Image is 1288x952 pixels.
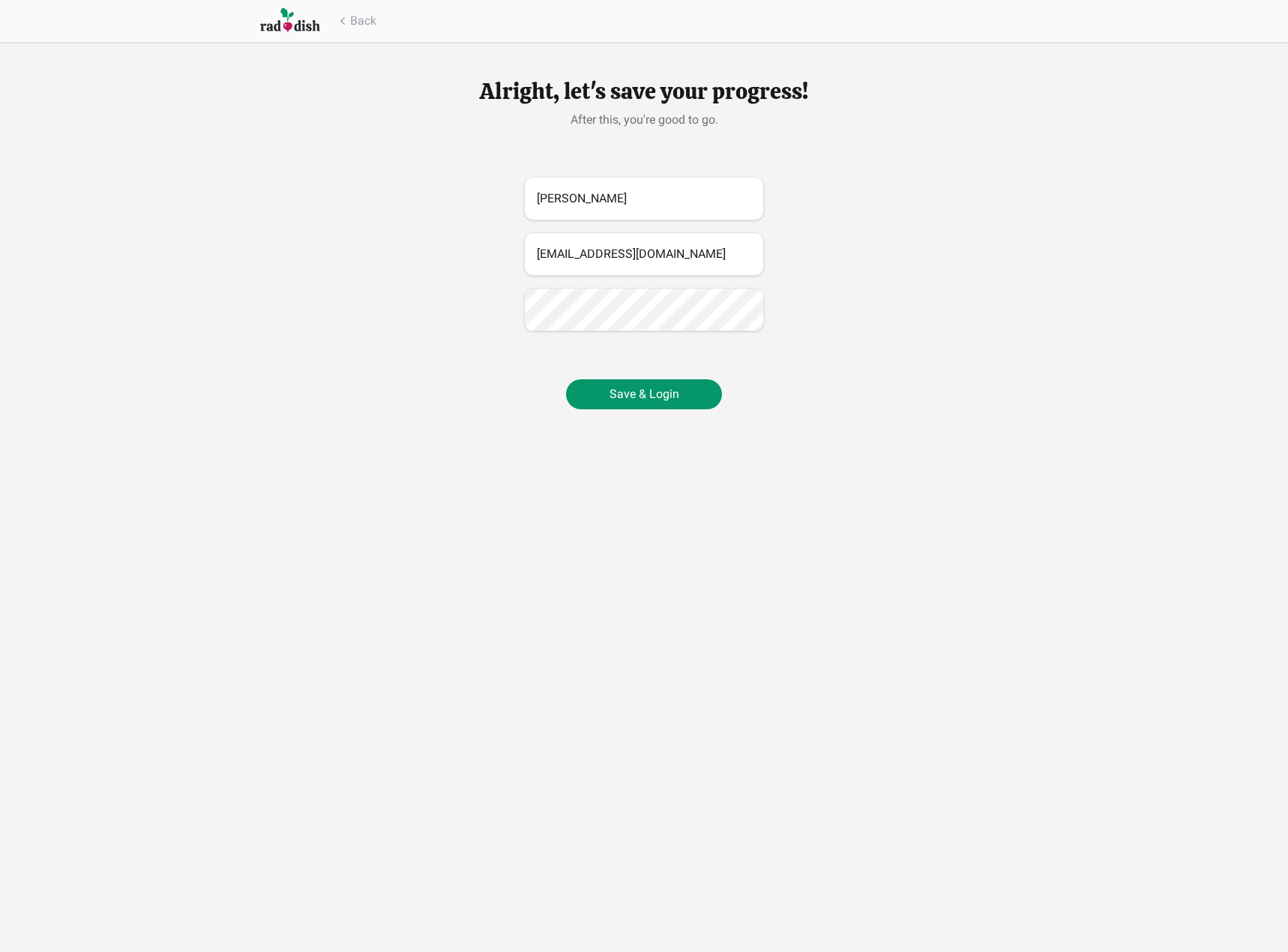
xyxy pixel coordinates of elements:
[566,379,722,409] button: Save & Login
[335,12,376,30] button: Back
[404,78,884,105] h2: Alright, let's save your progress!
[524,177,764,220] input: First name
[404,111,884,129] div: After this, you're good to go.
[524,232,764,276] input: Email
[260,7,320,34] img: Raddish company logo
